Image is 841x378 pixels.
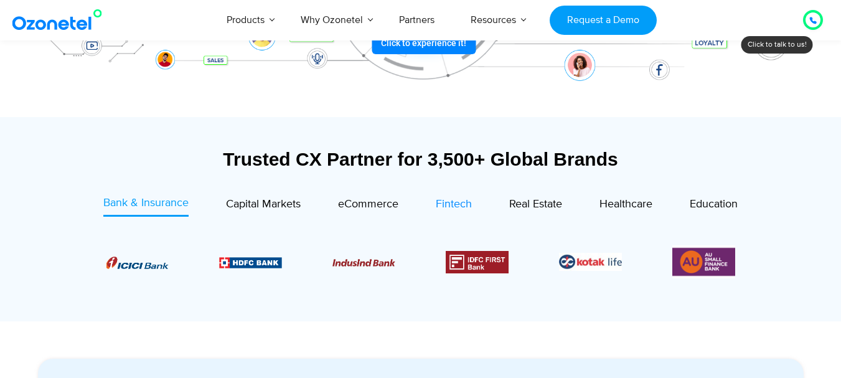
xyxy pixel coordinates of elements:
[436,195,472,217] a: Fintech
[106,255,169,270] div: 1 / 6
[690,195,738,217] a: Education
[436,197,472,211] span: Fintech
[226,195,301,217] a: Capital Markets
[446,251,509,273] div: 4 / 6
[672,245,735,278] img: Picture13.png
[338,195,398,217] a: eCommerce
[599,195,652,217] a: Healthcare
[106,257,169,269] img: Picture8.png
[550,6,656,35] a: Request a Demo
[219,255,282,270] div: 2 / 6
[599,197,652,211] span: Healthcare
[103,195,189,217] a: Bank & Insurance
[38,148,804,170] div: Trusted CX Partner for 3,500+ Global Brands
[103,196,189,210] span: Bank & Insurance
[672,245,735,278] div: 6 / 6
[332,259,395,267] img: Picture10.png
[559,253,622,271] img: Picture26.jpg
[509,197,562,211] span: Real Estate
[559,253,622,271] div: 5 / 6
[509,195,562,217] a: Real Estate
[106,245,735,278] div: Image Carousel
[332,255,395,270] div: 3 / 6
[446,251,509,273] img: Picture12.png
[338,197,398,211] span: eCommerce
[690,197,738,211] span: Education
[219,257,282,268] img: Picture9.png
[226,197,301,211] span: Capital Markets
